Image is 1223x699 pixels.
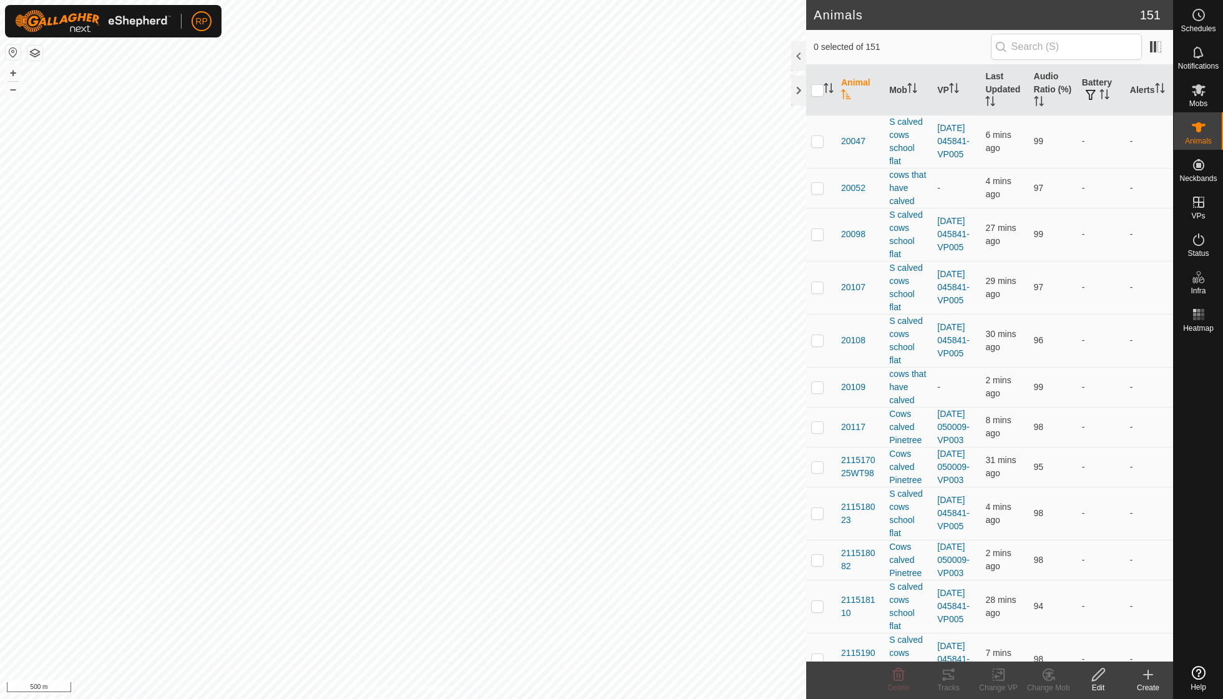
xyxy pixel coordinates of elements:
a: [DATE] 050009-VP003 [937,409,969,445]
th: Battery [1077,65,1125,115]
span: 0 selected of 151 [814,41,991,54]
td: - [1077,168,1125,208]
span: 30 Sep 2025 at 5:09 AM [985,548,1011,571]
div: S calved cows school flat [889,208,927,261]
td: - [1125,487,1173,540]
span: Help [1191,683,1206,691]
span: 20107 [841,281,865,294]
a: [DATE] 050009-VP003 [937,449,969,485]
span: 94 [1034,601,1044,611]
span: 99 [1034,229,1044,239]
span: 30 Sep 2025 at 5:08 AM [985,502,1011,525]
td: - [1125,367,1173,407]
p-sorticon: Activate to sort [841,91,851,101]
a: [DATE] 045841-VP005 [937,216,969,252]
div: S calved cows school flat [889,487,927,540]
div: Cows calved Pinetree [889,408,927,447]
div: S calved cows school flat [889,315,927,367]
span: 20047 [841,135,865,148]
span: Notifications [1178,62,1219,70]
div: S calved cows school flat [889,262,927,314]
button: Map Layers [27,46,42,61]
p-sorticon: Activate to sort [824,85,834,95]
span: 30 Sep 2025 at 4:44 AM [985,595,1016,618]
div: Edit [1073,682,1123,693]
input: Search (S) [991,34,1142,60]
a: [DATE] 045841-VP005 [937,123,969,159]
div: S calved cows school flat [889,633,927,686]
a: Help [1174,661,1223,696]
td: - [1077,487,1125,540]
span: 20098 [841,228,865,241]
span: 30 Sep 2025 at 5:05 AM [985,130,1011,153]
span: RP [195,15,207,28]
th: Last Updated [980,65,1028,115]
a: [DATE] 045841-VP005 [937,495,969,531]
th: Audio Ratio (%) [1029,65,1077,115]
td: - [1077,633,1125,686]
span: 30 Sep 2025 at 5:08 AM [985,176,1011,199]
span: 98 [1034,555,1044,565]
td: - [1125,407,1173,447]
td: - [1077,580,1125,633]
span: 20109 [841,381,865,394]
td: - [1125,580,1173,633]
span: 20108 [841,334,865,347]
span: 30 Sep 2025 at 5:04 AM [985,415,1011,438]
span: 98 [1034,654,1044,664]
p-sorticon: Activate to sort [1155,85,1165,95]
td: - [1125,633,1173,686]
td: - [1125,208,1173,261]
span: 95 [1034,462,1044,472]
span: 151 [1140,6,1161,24]
button: – [6,82,21,97]
span: 211519013 [841,647,879,673]
div: Tracks [923,682,973,693]
span: 211518023 [841,501,879,527]
a: Contact Us [416,683,452,694]
span: 99 [1034,382,1044,392]
th: Animal [836,65,884,115]
div: Cows calved Pinetree [889,540,927,580]
td: - [1125,447,1173,487]
span: 20052 [841,182,865,195]
td: - [1125,168,1173,208]
span: 30 Sep 2025 at 5:05 AM [985,648,1011,671]
app-display-virtual-paddock-transition: - [937,382,940,392]
td: - [1077,314,1125,367]
span: 30 Sep 2025 at 4:42 AM [985,329,1016,352]
td: - [1077,407,1125,447]
span: 99 [1034,136,1044,146]
span: 98 [1034,508,1044,518]
span: Delete [888,683,910,692]
td: - [1077,540,1125,580]
span: VPs [1191,212,1205,220]
span: 30 Sep 2025 at 4:45 AM [985,223,1016,246]
p-sorticon: Activate to sort [1099,91,1109,101]
td: - [1125,314,1173,367]
span: 211517025WT98 [841,454,879,480]
a: [DATE] 045841-VP005 [937,641,969,677]
p-sorticon: Activate to sort [985,98,995,108]
span: 30 Sep 2025 at 4:41 AM [985,455,1016,478]
div: Create [1123,682,1173,693]
a: [DATE] 045841-VP005 [937,269,969,305]
span: 30 Sep 2025 at 5:10 AM [985,375,1011,398]
span: Status [1187,250,1209,257]
div: S calved cows school flat [889,580,927,633]
span: 20117 [841,421,865,434]
a: [DATE] 045841-VP005 [937,322,969,358]
span: 97 [1034,282,1044,292]
h2: Animals [814,7,1140,22]
a: Privacy Policy [354,683,401,694]
span: Animals [1185,137,1212,145]
td: - [1077,447,1125,487]
span: Neckbands [1179,175,1217,182]
td: - [1077,208,1125,261]
div: cows that have calved [889,169,927,208]
span: 98 [1034,422,1044,432]
div: cows that have calved [889,368,927,407]
td: - [1125,115,1173,168]
td: - [1077,367,1125,407]
th: Alerts [1125,65,1173,115]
